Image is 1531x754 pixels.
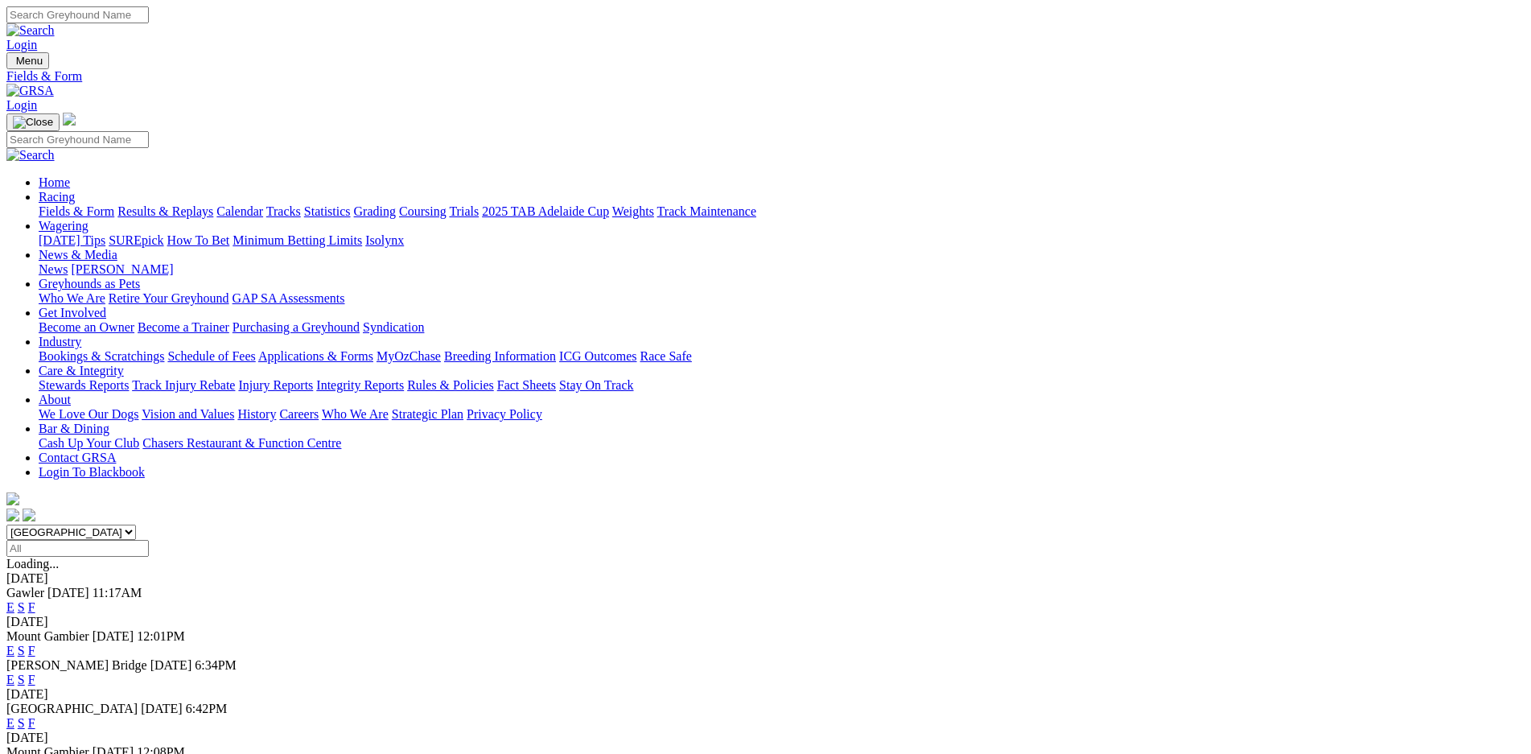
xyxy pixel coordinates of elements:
[6,69,1525,84] a: Fields & Form
[39,262,68,276] a: News
[399,204,447,218] a: Coursing
[39,335,81,348] a: Industry
[6,687,1525,702] div: [DATE]
[39,436,1525,451] div: Bar & Dining
[18,644,25,657] a: S
[39,407,1525,422] div: About
[39,349,1525,364] div: Industry
[559,378,633,392] a: Stay On Track
[6,509,19,521] img: facebook.svg
[39,465,145,479] a: Login To Blackbook
[13,116,53,129] img: Close
[39,277,140,290] a: Greyhounds as Pets
[6,600,14,614] a: E
[23,509,35,521] img: twitter.svg
[407,378,494,392] a: Rules & Policies
[150,658,192,672] span: [DATE]
[258,349,373,363] a: Applications & Forms
[93,629,134,643] span: [DATE]
[39,219,88,233] a: Wagering
[6,629,89,643] span: Mount Gambier
[28,716,35,730] a: F
[363,320,424,334] a: Syndication
[39,248,117,262] a: News & Media
[304,204,351,218] a: Statistics
[39,262,1525,277] div: News & Media
[18,600,25,614] a: S
[612,204,654,218] a: Weights
[6,84,54,98] img: GRSA
[6,492,19,505] img: logo-grsa-white.png
[233,233,362,247] a: Minimum Betting Limits
[6,131,149,148] input: Search
[6,38,37,52] a: Login
[237,407,276,421] a: History
[39,291,105,305] a: Who We Are
[449,204,479,218] a: Trials
[6,6,149,23] input: Search
[71,262,173,276] a: [PERSON_NAME]
[233,320,360,334] a: Purchasing a Greyhound
[28,600,35,614] a: F
[238,378,313,392] a: Injury Reports
[233,291,345,305] a: GAP SA Assessments
[18,716,25,730] a: S
[117,204,213,218] a: Results & Replays
[559,349,636,363] a: ICG Outcomes
[467,407,542,421] a: Privacy Policy
[6,23,55,38] img: Search
[142,407,234,421] a: Vision and Values
[657,204,756,218] a: Track Maintenance
[141,702,183,715] span: [DATE]
[497,378,556,392] a: Fact Sheets
[377,349,441,363] a: MyOzChase
[142,436,341,450] a: Chasers Restaurant & Function Centre
[39,393,71,406] a: About
[6,52,49,69] button: Toggle navigation
[392,407,463,421] a: Strategic Plan
[640,349,691,363] a: Race Safe
[109,291,229,305] a: Retire Your Greyhound
[39,175,70,189] a: Home
[132,378,235,392] a: Track Injury Rebate
[39,436,139,450] a: Cash Up Your Club
[39,233,1525,248] div: Wagering
[6,540,149,557] input: Select date
[6,716,14,730] a: E
[39,320,1525,335] div: Get Involved
[266,204,301,218] a: Tracks
[63,113,76,126] img: logo-grsa-white.png
[6,571,1525,586] div: [DATE]
[39,190,75,204] a: Racing
[47,586,89,599] span: [DATE]
[195,658,237,672] span: 6:34PM
[6,98,37,112] a: Login
[39,378,129,392] a: Stewards Reports
[482,204,609,218] a: 2025 TAB Adelaide Cup
[316,378,404,392] a: Integrity Reports
[167,349,255,363] a: Schedule of Fees
[28,644,35,657] a: F
[365,233,404,247] a: Isolynx
[39,407,138,421] a: We Love Our Dogs
[16,55,43,67] span: Menu
[186,702,228,715] span: 6:42PM
[39,422,109,435] a: Bar & Dining
[39,349,164,363] a: Bookings & Scratchings
[6,644,14,657] a: E
[39,451,116,464] a: Contact GRSA
[6,702,138,715] span: [GEOGRAPHIC_DATA]
[39,320,134,334] a: Become an Owner
[39,364,124,377] a: Care & Integrity
[39,204,1525,219] div: Racing
[39,378,1525,393] div: Care & Integrity
[93,586,142,599] span: 11:17AM
[6,113,60,131] button: Toggle navigation
[6,673,14,686] a: E
[322,407,389,421] a: Who We Are
[6,557,59,571] span: Loading...
[18,673,25,686] a: S
[137,629,185,643] span: 12:01PM
[279,407,319,421] a: Careers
